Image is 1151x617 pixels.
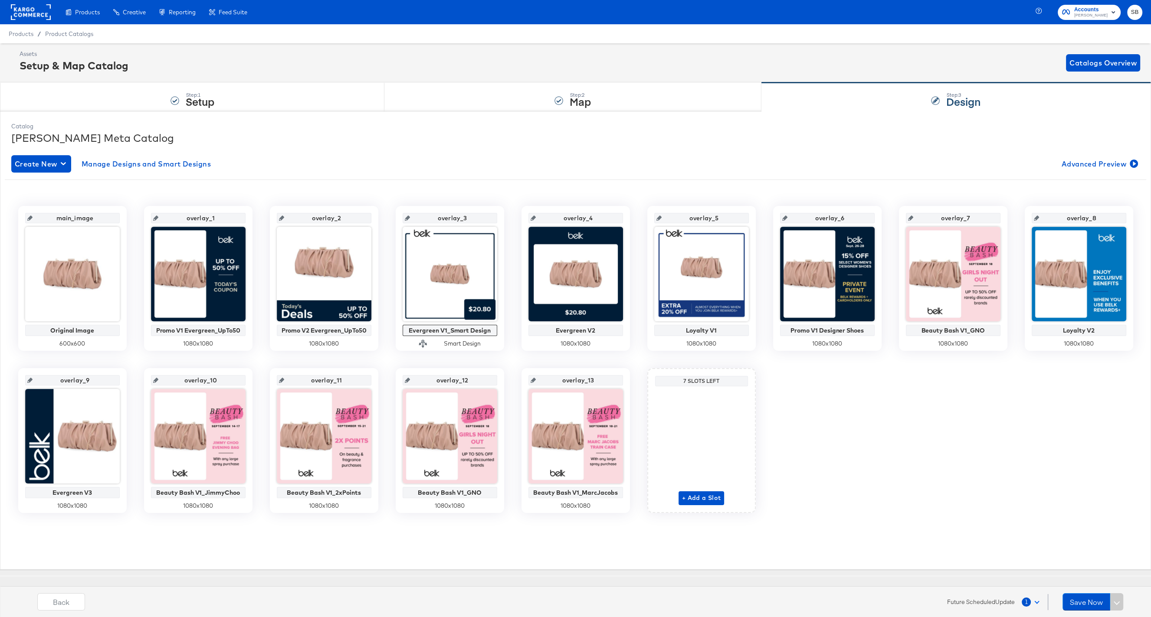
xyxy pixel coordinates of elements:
[25,502,120,510] div: 1080 x 1080
[37,593,85,610] button: Back
[15,158,68,170] span: Create New
[908,327,998,334] div: Beauty Bash V1_GNO
[27,327,118,334] div: Original Image
[25,340,120,348] div: 600 x 600
[153,489,243,496] div: Beauty Bash V1_JimmyChoo
[528,502,623,510] div: 1080 x 1080
[1127,5,1142,20] button: SB
[1021,594,1043,610] button: 1
[78,155,215,173] button: Manage Designs and Smart Designs
[1069,57,1137,69] span: Catalogs Overview
[1062,593,1110,610] button: Save Now
[1074,12,1108,19] span: [PERSON_NAME]
[1061,158,1136,170] span: Advanced Preview
[82,158,211,170] span: Manage Designs and Smart Designs
[1022,597,1031,607] span: 1
[219,9,247,16] span: Feed Suite
[780,340,875,348] div: 1080 x 1080
[153,327,243,334] div: Promo V1 Evergreen_UpTo50
[151,502,246,510] div: 1080 x 1080
[169,9,196,16] span: Reporting
[531,489,621,496] div: Beauty Bash V1_MarcJacobs
[531,327,621,334] div: Evergreen V2
[679,491,725,505] button: + Add a Slot
[1066,54,1140,72] button: Catalogs Overview
[570,92,591,98] div: Step: 2
[657,378,746,385] div: 7 Slots Left
[27,489,118,496] div: Evergreen V3
[20,50,128,58] div: Assets
[11,122,1140,131] div: Catalog
[946,92,980,98] div: Step: 3
[186,94,214,108] strong: Setup
[279,327,369,334] div: Promo V2 Evergreen_UpTo50
[20,58,128,73] div: Setup & Map Catalog
[682,493,721,503] span: + Add a Slot
[654,340,749,348] div: 1080 x 1080
[782,327,872,334] div: Promo V1 Designer Shoes
[405,489,495,496] div: Beauty Bash V1_GNO
[45,30,93,37] a: Product Catalogs
[1034,327,1124,334] div: Loyalty V2
[1058,155,1140,173] button: Advanced Preview
[123,9,146,16] span: Creative
[11,131,1140,145] div: [PERSON_NAME] Meta Catalog
[1131,7,1139,17] span: SB
[11,155,71,173] button: Create New
[151,340,246,348] div: 1080 x 1080
[1032,340,1126,348] div: 1080 x 1080
[906,340,1000,348] div: 1080 x 1080
[1058,5,1121,20] button: Accounts[PERSON_NAME]
[946,94,980,108] strong: Design
[570,94,591,108] strong: Map
[403,502,497,510] div: 1080 x 1080
[277,340,371,348] div: 1080 x 1080
[279,489,369,496] div: Beauty Bash V1_2xPoints
[405,327,495,334] div: Evergreen V1_Smart Design
[947,598,1015,606] span: Future Scheduled Update
[444,340,481,348] div: Smart Design
[33,30,45,37] span: /
[277,502,371,510] div: 1080 x 1080
[75,9,100,16] span: Products
[1074,5,1108,14] span: Accounts
[186,92,214,98] div: Step: 1
[9,30,33,37] span: Products
[528,340,623,348] div: 1080 x 1080
[656,327,747,334] div: Loyalty V1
